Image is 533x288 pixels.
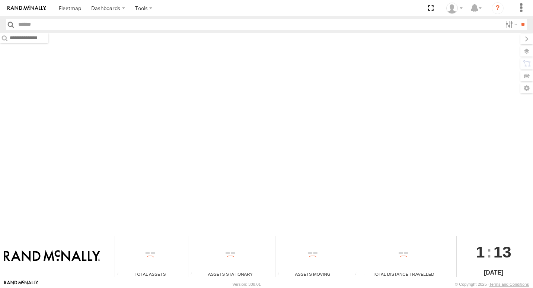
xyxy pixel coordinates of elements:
label: Search Filter Options [502,19,518,30]
div: Valeo Dash [444,3,465,14]
div: Total number of assets current in transit. [275,272,287,277]
div: © Copyright 2025 - [455,282,529,287]
img: rand-logo.svg [7,6,46,11]
div: Total Distance Travelled [353,271,454,277]
label: Map Settings [520,83,533,93]
a: Visit our Website [4,281,38,288]
div: Total distance travelled by all assets within specified date range and applied filters [353,272,364,277]
div: Assets Moving [275,271,350,277]
i: ? [492,2,504,14]
div: Total number of Enabled Assets [115,272,126,277]
div: : [457,236,530,268]
div: Total number of assets current stationary. [188,272,200,277]
a: Terms and Conditions [489,282,529,287]
div: [DATE] [457,268,530,277]
span: 1 [476,236,485,268]
div: Assets Stationary [188,271,272,277]
img: Rand McNally [4,250,100,263]
div: Total Assets [115,271,185,277]
div: Version: 308.01 [233,282,261,287]
span: 13 [494,236,511,268]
